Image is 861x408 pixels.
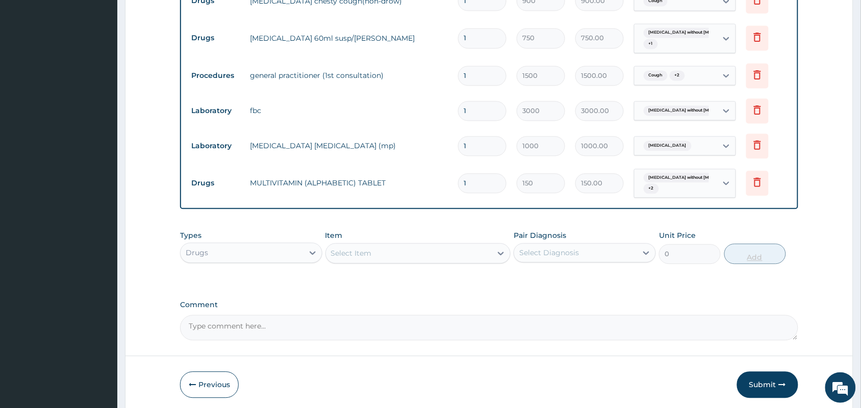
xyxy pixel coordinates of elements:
[670,70,685,80] span: + 2
[245,135,453,156] td: [MEDICAL_DATA] [MEDICAL_DATA] (mp)
[186,248,208,258] div: Drugs
[245,28,453,48] td: [MEDICAL_DATA] 60ml susp/[PERSON_NAME]
[19,51,41,76] img: d_794563401_company_1708531726252_794563401
[644,141,692,151] span: [MEDICAL_DATA]
[180,231,201,240] label: Types
[644,28,747,38] span: [MEDICAL_DATA] without [MEDICAL_DATA]
[724,243,786,264] button: Add
[245,173,453,193] td: MULTIVITAMIN (ALPHABETIC) TABLET
[245,100,453,121] td: fbc
[53,57,171,70] div: Chat with us now
[519,248,579,258] div: Select Diagnosis
[245,65,453,86] td: general practitioner (1st consultation)
[644,183,659,194] span: + 2
[644,173,747,183] span: [MEDICAL_DATA] without [MEDICAL_DATA]
[186,101,245,120] td: Laboratory
[186,137,245,155] td: Laboratory
[180,301,798,309] label: Comment
[186,29,245,47] td: Drugs
[325,230,343,240] label: Item
[514,230,566,240] label: Pair Diagnosis
[167,5,192,30] div: Minimize live chat window
[644,70,668,80] span: Cough
[644,105,747,116] span: [MEDICAL_DATA] without [MEDICAL_DATA]
[180,371,239,398] button: Previous
[59,128,141,231] span: We're online!
[186,174,245,193] td: Drugs
[331,248,372,258] div: Select Item
[5,278,194,314] textarea: Type your message and hit 'Enter'
[644,39,658,49] span: + 1
[186,66,245,85] td: Procedures
[659,230,696,240] label: Unit Price
[737,371,798,398] button: Submit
